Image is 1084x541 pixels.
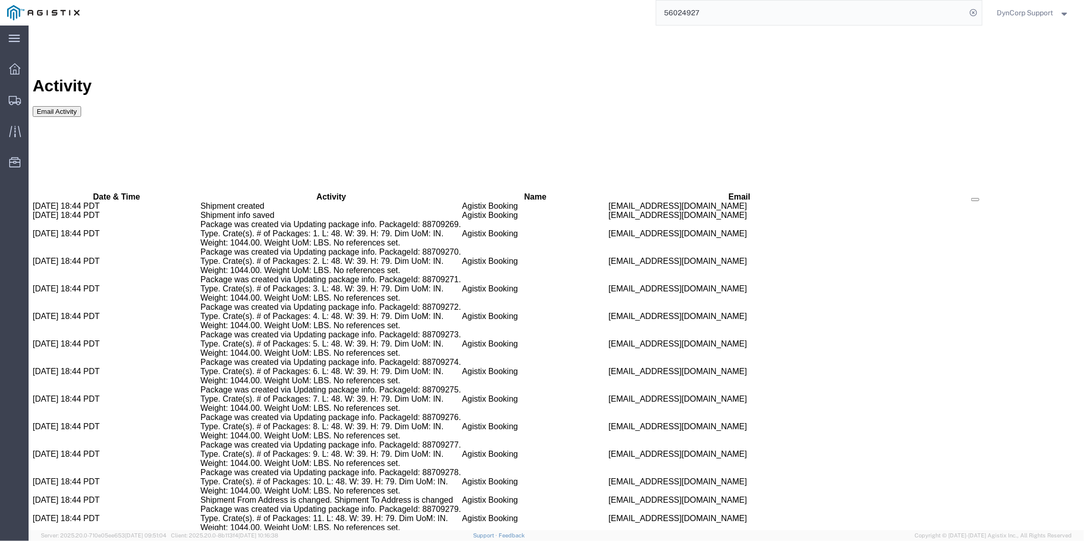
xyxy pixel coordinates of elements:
th: Activity: activate to sort column ascending [172,167,434,176]
td: [DATE] 18:44 PDT [4,332,172,360]
td: Package was created via Updating package info. PackageId: 88709277. Type. Crate(s). # of Packages... [172,415,434,442]
img: logo [7,5,80,20]
td: Package was created via Updating package info. PackageId: 88709269. Type. Crate(s). # of Packages... [172,194,434,222]
td: Agistix Booking [434,479,580,507]
td: Agistix Booking [434,222,580,250]
td: [DATE] 18:44 PDT [4,194,172,222]
td: [DATE] 18:44 PDT [4,185,172,194]
td: [DATE] 18:44 PDT [4,250,172,277]
td: [DATE] 18:44 PDT [4,360,172,387]
th: Name: activate to sort column ascending [434,167,580,176]
td: Package was created via Updating package info. PackageId: 88709275. Type. Crate(s). # of Packages... [172,360,434,387]
span: [EMAIL_ADDRESS][DOMAIN_NAME] [580,397,719,405]
td: [DATE] 18:44 PDT [4,470,172,479]
td: Shipment created [172,176,434,185]
a: Support [473,532,499,538]
span: [EMAIL_ADDRESS][DOMAIN_NAME] [580,452,719,460]
span: [EMAIL_ADDRESS][DOMAIN_NAME] [580,231,719,240]
span: [EMAIL_ADDRESS][DOMAIN_NAME] [580,341,719,350]
td: [DATE] 18:44 PDT [4,222,172,250]
td: [DATE] 18:44 PDT [4,415,172,442]
input: Search for shipment number, reference number [656,1,967,25]
td: [DATE] 18:44 PDT [4,176,172,185]
td: [DATE] 18:44 PDT [4,277,172,305]
td: Package was created via Updating package info. PackageId: 88709270. Type. Crate(s). # of Packages... [172,222,434,250]
span: [EMAIL_ADDRESS][DOMAIN_NAME] [580,488,719,497]
span: DynCorp Support [997,7,1053,18]
td: Package was created via Updating package info. PackageId: 88709272. Type. Crate(s). # of Packages... [172,277,434,305]
td: Package was created via Updating package info. PackageId: 88709273. Type. Crate(s). # of Packages... [172,305,434,332]
th: Email: activate to sort column ascending [580,167,842,176]
td: Shipment info saved [172,185,434,194]
span: [EMAIL_ADDRESS][DOMAIN_NAME] [580,470,719,479]
td: Agistix Booking [434,470,580,479]
td: Agistix Booking [434,277,580,305]
td: Agistix Booking [434,194,580,222]
td: Agistix Booking [434,176,580,185]
span: Client: 2025.20.0-8b113f4 [171,532,278,538]
span: [EMAIL_ADDRESS][DOMAIN_NAME] [580,259,719,267]
td: Agistix Booking [434,415,580,442]
td: Agistix Booking [434,305,580,332]
a: Feedback [499,532,525,538]
span: [DATE] 10:16:38 [238,532,278,538]
span: [EMAIL_ADDRESS][DOMAIN_NAME] [580,176,719,185]
span: [EMAIL_ADDRESS][DOMAIN_NAME] [580,424,719,433]
td: [DATE] 18:44 PDT [4,442,172,470]
span: [EMAIL_ADDRESS][DOMAIN_NAME] [580,286,719,295]
button: Manage table columns [943,173,951,176]
td: Agistix Booking [434,250,580,277]
span: Copyright © [DATE]-[DATE] Agistix Inc., All Rights Reserved [915,531,1072,540]
td: Agistix Booking [434,360,580,387]
td: Agistix Booking [434,332,580,360]
span: [EMAIL_ADDRESS][DOMAIN_NAME] [580,314,719,323]
td: Package was created via Updating package info. PackageId: 88709274. Type. Crate(s). # of Packages... [172,332,434,360]
button: DynCorp Support [997,7,1070,19]
td: [DATE] 18:44 PDT [4,387,172,415]
span: [DATE] 09:51:04 [125,532,166,538]
td: Package was created via Updating package info. PackageId: 88709278. Type. Crate(s). # of Packages... [172,442,434,470]
td: Package was created via Updating package info. PackageId: 88709276. Type. Crate(s). # of Packages... [172,387,434,415]
span: Server: 2025.20.0-710e05ee653 [41,532,166,538]
td: Agistix Booking [434,387,580,415]
span: [EMAIL_ADDRESS][DOMAIN_NAME] [580,204,719,212]
span: [EMAIL_ADDRESS][DOMAIN_NAME] [580,369,719,378]
td: Agistix Booking [434,442,580,470]
td: Shipment From Address is changed. Shipment To Address is changed [172,470,434,479]
td: [DATE] 18:44 PDT [4,305,172,332]
iframe: FS Legacy Container [29,26,1084,530]
td: Package was created via Updating package info. PackageId: 88709271. Type. Crate(s). # of Packages... [172,250,434,277]
td: Package was created via Updating package info. PackageId: 88709279. Type. Crate(s). # of Packages... [172,479,434,507]
td: [DATE] 18:44 PDT [4,479,172,507]
span: [EMAIL_ADDRESS][DOMAIN_NAME] [580,185,719,194]
td: Agistix Booking [434,185,580,194]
